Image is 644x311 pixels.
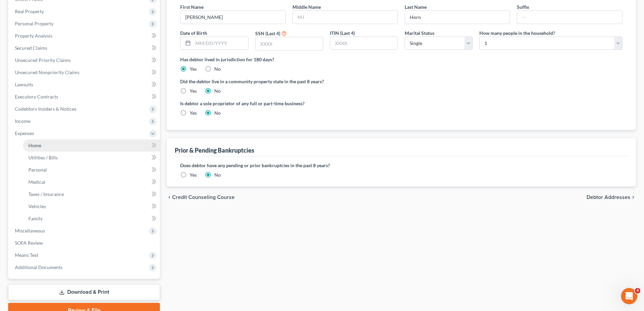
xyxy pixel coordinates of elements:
input: MM/DD/YYYY [193,37,248,50]
label: Did the debtor live in a community property state in the past 8 years? [180,78,622,85]
span: 4 [635,288,640,293]
span: Codebtors Insiders & Notices [15,106,76,112]
label: How many people in the household? [479,29,555,37]
a: Personal [23,164,160,176]
label: No [214,66,221,72]
span: Home [28,142,41,148]
label: ITIN (Last 4) [330,29,355,37]
label: Suffix [517,3,529,10]
span: Family [28,216,43,221]
label: Middle Name [292,3,321,10]
a: Property Analysis [9,30,160,42]
label: No [214,110,221,116]
span: Credit Counseling Course [172,195,235,200]
span: Vehicles [28,203,46,209]
a: SOFA Review [9,237,160,249]
span: Taxes / Insurance [28,191,64,197]
a: Unsecured Nonpriority Claims [9,66,160,79]
a: Utilities / Bills [23,152,160,164]
input: -- [181,11,285,24]
label: SSN (Last 4) [255,30,280,37]
span: Executory Contracts [15,94,58,99]
span: Medical [28,179,45,185]
iframe: Intercom live chat [621,288,637,304]
label: Is debtor a sole proprietor of any full or part-time business? [180,100,398,107]
label: Does debtor have any pending or prior bankruptcies in the past 8 years? [180,162,622,169]
label: Has debtor lived in jurisdiction for 180 days? [180,56,622,63]
label: First Name [180,3,204,10]
a: Secured Claims [9,42,160,54]
span: Real Property [15,8,44,14]
span: Additional Documents [15,264,63,270]
a: Family [23,213,160,225]
a: Taxes / Insurance [23,188,160,200]
a: Unsecured Priority Claims [9,54,160,66]
span: Personal Property [15,21,53,26]
span: Unsecured Nonpriority Claims [15,69,79,75]
span: SOFA Review [15,240,43,246]
label: Date of Birth [180,29,207,37]
span: Lawsuits [15,82,33,87]
a: Home [23,139,160,152]
input: XXXX [256,37,323,50]
span: Miscellaneous [15,228,45,234]
span: Debtor Addresses [587,195,630,200]
button: chevron_left Credit Counseling Course [167,195,235,200]
label: Yes [190,66,197,72]
span: Secured Claims [15,45,47,51]
button: Debtor Addresses chevron_right [587,195,636,200]
span: Unsecured Priority Claims [15,57,71,63]
i: chevron_left [167,195,172,200]
div: Prior & Pending Bankruptcies [175,146,254,154]
label: Yes [190,88,197,94]
span: Means Test [15,252,38,258]
a: Download & Print [8,284,160,300]
i: chevron_right [630,195,636,200]
a: Executory Contracts [9,91,160,103]
input: -- [405,11,510,24]
input: XXXX [330,37,398,50]
input: -- [517,11,622,24]
label: No [214,172,221,178]
span: Expenses [15,130,34,136]
span: Personal [28,167,47,173]
a: Vehicles [23,200,160,213]
span: Utilities / Bills [28,155,58,160]
span: Income [15,118,30,124]
input: M.I [293,11,398,24]
a: Lawsuits [9,79,160,91]
label: Yes [190,110,197,116]
label: Marital Status [405,29,434,37]
a: Medical [23,176,160,188]
label: No [214,88,221,94]
label: Last Name [405,3,427,10]
span: Property Analysis [15,33,52,39]
label: Yes [190,172,197,178]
